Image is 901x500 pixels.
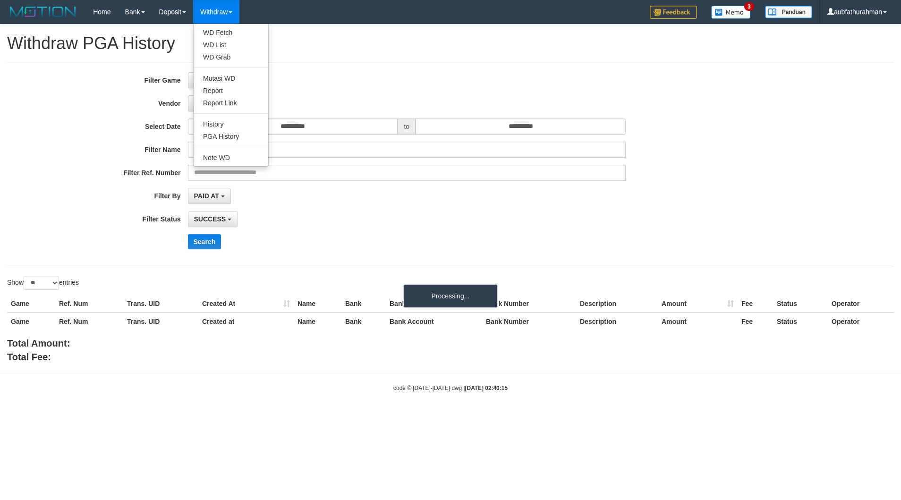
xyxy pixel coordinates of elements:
a: Report [194,85,268,97]
th: Trans. UID [123,313,198,330]
span: SUCCESS [194,215,226,223]
a: Report Link [194,97,268,109]
h1: Withdraw PGA History [7,34,894,53]
img: Button%20Memo.svg [711,6,751,19]
th: Bank Number [482,313,576,330]
th: Status [773,313,828,330]
th: Description [576,295,658,313]
a: Mutasi WD [194,72,268,85]
img: MOTION_logo.png [7,5,79,19]
th: Operator [828,313,894,330]
th: Name [294,313,341,330]
button: SUCCESS [188,211,238,227]
th: Ref. Num [55,313,123,330]
th: Operator [828,295,894,313]
th: Fee [738,313,773,330]
th: Bank Account [386,295,482,313]
th: Created at [198,313,294,330]
a: History [194,118,268,130]
img: panduan.png [765,6,812,18]
th: Amount [658,313,738,330]
th: Amount [658,295,738,313]
th: Status [773,295,828,313]
th: Game [7,295,55,313]
a: PGA History [194,130,268,143]
img: Feedback.jpg [650,6,697,19]
a: WD Grab [194,51,268,63]
th: Trans. UID [123,295,198,313]
a: WD List [194,39,268,51]
th: Bank [341,295,386,313]
th: Bank Number [482,295,576,313]
b: Total Fee: [7,352,51,362]
div: Processing... [403,284,498,308]
a: WD Fetch [194,26,268,39]
th: Bank [341,313,386,330]
button: - Default Vendor - [188,95,261,111]
small: code © [DATE]-[DATE] dwg | [393,385,508,391]
th: Fee [738,295,773,313]
th: Game [7,313,55,330]
button: Search [188,234,221,249]
strong: [DATE] 02:40:15 [465,385,508,391]
b: Total Amount: [7,338,70,348]
span: 3 [744,2,754,11]
th: Ref. Num [55,295,123,313]
select: Showentries [24,276,59,290]
th: Created At [198,295,294,313]
a: Note WD [194,152,268,164]
span: to [398,119,416,135]
span: PAID AT [194,192,219,200]
button: PAID AT [188,188,231,204]
th: Bank Account [386,313,482,330]
th: Description [576,313,658,330]
th: Name [294,295,341,313]
label: Show entries [7,276,79,290]
button: No item selected [188,72,258,88]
